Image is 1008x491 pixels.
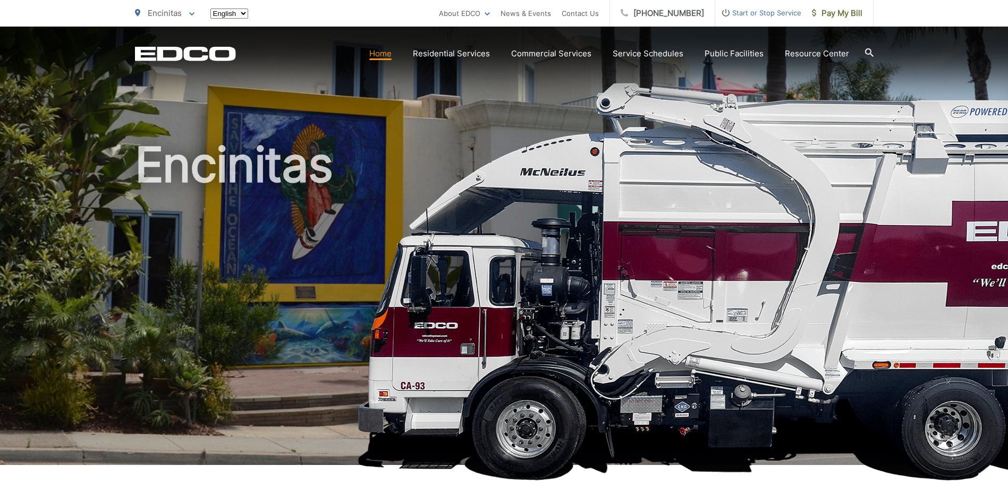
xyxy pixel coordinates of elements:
a: Service Schedules [613,47,683,60]
a: Public Facilities [705,47,764,60]
select: Select a language [210,9,248,19]
h1: Encinitas [135,138,874,475]
a: EDCD logo. Return to the homepage. [135,46,236,61]
a: Resource Center [785,47,849,60]
a: Commercial Services [511,47,591,60]
span: Pay My Bill [812,7,862,20]
a: About EDCO [439,7,490,20]
a: News & Events [501,7,551,20]
a: Home [369,47,392,60]
a: Residential Services [413,47,490,60]
span: Encinitas [148,8,182,18]
a: Contact Us [562,7,599,20]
